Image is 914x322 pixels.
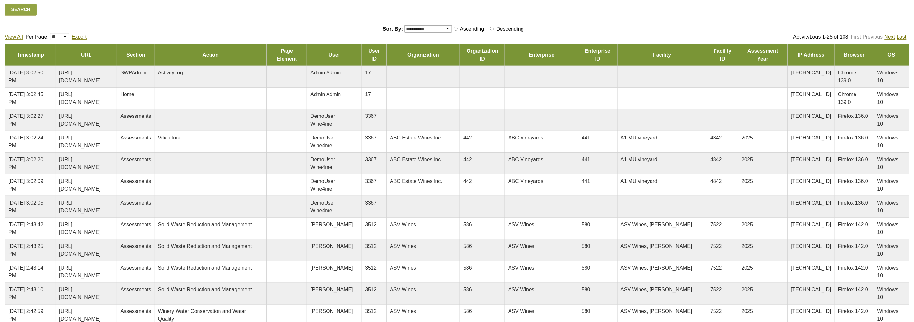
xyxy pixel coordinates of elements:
span: 17 [365,92,371,97]
span: Solid Waste Reduction and Management [158,243,252,249]
span: Windows 10 [877,243,898,257]
span: 7522 [711,287,722,292]
td: Section [117,44,155,66]
span: 7522 [711,243,722,249]
span: [DATE] 3:02:20 PM [8,157,43,170]
span: [PERSON_NAME] [310,308,353,314]
span: Assessments [120,135,151,140]
span: Windows 10 [877,135,898,148]
span: ASV Wines [390,287,416,292]
span: 586 [463,287,472,292]
span: 2025 [742,157,753,162]
span: ABC Vineyards [508,135,543,140]
span: 3512 [365,265,377,271]
span: ABC Vineyards [508,178,543,184]
span: 3367 [365,113,377,119]
span: [URL][DOMAIN_NAME] [59,265,101,278]
span: [DATE] 3:02:05 PM [8,200,43,213]
span: ASV Wines [508,222,534,227]
span: 441 [582,178,590,184]
span: Windows 10 [877,200,898,213]
span: Windows 10 [877,157,898,170]
a: Next [885,34,895,40]
span: [PERSON_NAME] [310,287,353,292]
span: 7522 [711,265,722,271]
span: ASV Wines [390,308,416,314]
span: DemoUser Wine4me [310,178,335,192]
a: View All [5,34,23,40]
span: ASV Wines [390,222,416,227]
span: [DATE] 2:43:25 PM [8,243,43,257]
span: ASV Wines, [PERSON_NAME] [621,287,692,292]
span: Chrome 139.0 [838,70,856,83]
span: [URL][DOMAIN_NAME] [59,157,101,170]
a: Previous [863,34,883,39]
span: [URL][DOMAIN_NAME] [59,243,101,257]
span: Assessments [120,113,151,119]
td: Assessment Year [738,44,788,66]
span: ActivityLog [158,70,183,75]
span: 2025 [742,308,753,314]
span: ASV Wines, [PERSON_NAME] [621,243,692,249]
span: 3512 [365,308,377,314]
span: 441 [582,157,590,162]
span: Firefox 142.0 [838,265,868,271]
span: 7522 [711,308,722,314]
span: [TECHNICAL_ID] [791,265,831,271]
span: [DATE] 3:02:24 PM [8,135,43,148]
span: Winery Water Conservation and Water Quality [158,308,246,322]
span: [TECHNICAL_ID] [791,157,831,162]
span: Windows 10 [877,222,898,235]
span: ASV Wines, [PERSON_NAME] [621,265,692,271]
span: ASV Wines [508,243,534,249]
span: 7522 [711,222,722,227]
span: [URL][DOMAIN_NAME] [59,200,101,213]
span: Assessments [120,243,151,249]
td: Page Element [266,44,307,66]
span: 2025 [742,135,753,140]
span: [PERSON_NAME] [310,243,353,249]
span: Assessments [120,178,151,184]
td: Timestamp [5,44,56,66]
a: First [851,34,861,39]
span: Per Page: [26,34,48,39]
span: ABC Estate Wines Inc. [390,135,442,140]
span: Firefox 142.0 [838,243,868,249]
td: OS [874,44,909,66]
span: Firefox 142.0 [838,222,868,227]
td: Organization ID [460,44,505,66]
span: A1 MU vineyard [621,178,658,184]
span: DemoUser Wine4me [310,113,335,127]
span: 4842 [711,157,722,162]
span: 2025 [742,243,753,249]
span: [TECHNICAL_ID] [791,243,831,249]
span: Assessments [120,287,151,292]
span: Windows 10 [877,113,898,127]
td: Enterprise ID [578,44,617,66]
span: 3367 [365,200,377,205]
a: Export [72,34,87,40]
span: 586 [463,222,472,227]
span: Solid Waste Reduction and Management [158,265,252,271]
span: SWPAdmin [120,70,146,75]
span: [URL][DOMAIN_NAME] [59,92,101,105]
span: [TECHNICAL_ID] [791,70,831,75]
td: Organization [387,44,460,66]
span: [URL][DOMAIN_NAME] [59,113,101,127]
span: Windows 10 [877,287,898,300]
span: Firefox 136.0 [838,200,868,205]
span: Assessments [120,222,151,227]
span: 580 [582,243,590,249]
span: [TECHNICAL_ID] [791,178,831,184]
span: DemoUser Wine4me [310,157,335,170]
span: Solid Waste Reduction and Management [158,287,252,292]
span: [URL][DOMAIN_NAME] [59,135,101,148]
span: Firefox 136.0 [838,113,868,119]
span: 580 [582,265,590,271]
span: [TECHNICAL_ID] [791,200,831,205]
span: Chrome 139.0 [838,92,856,105]
span: [TECHNICAL_ID] [791,222,831,227]
span: 2025 [742,287,753,292]
span: ABC Estate Wines Inc. [390,157,442,162]
span: 586 [463,265,472,271]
